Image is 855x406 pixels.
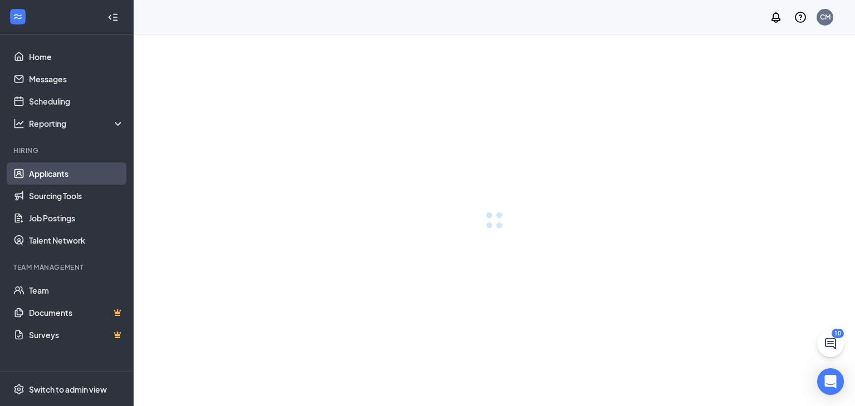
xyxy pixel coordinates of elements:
[29,279,124,301] a: Team
[817,330,844,357] button: ChatActive
[29,384,107,395] div: Switch to admin view
[13,384,24,395] svg: Settings
[29,207,124,229] a: Job Postings
[29,324,124,346] a: SurveysCrown
[820,12,831,22] div: CM
[29,185,124,207] a: Sourcing Tools
[817,368,844,395] div: Open Intercom Messenger
[29,301,124,324] a: DocumentsCrown
[29,90,124,112] a: Scheduling
[794,11,807,24] svg: QuestionInfo
[12,11,23,22] svg: WorkstreamLogo
[29,229,124,251] a: Talent Network
[13,263,122,272] div: Team Management
[29,162,124,185] a: Applicants
[29,68,124,90] a: Messages
[824,337,837,350] svg: ChatActive
[107,12,119,23] svg: Collapse
[29,46,124,68] a: Home
[832,329,844,338] div: 10
[29,118,125,129] div: Reporting
[13,146,122,155] div: Hiring
[769,11,783,24] svg: Notifications
[13,118,24,129] svg: Analysis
